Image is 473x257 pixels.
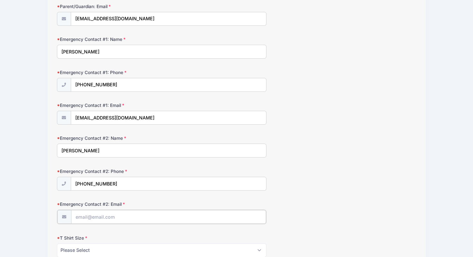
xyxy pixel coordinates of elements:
input: email@email.com [71,12,266,26]
label: Emergency Contact #1: Name [57,36,177,43]
input: email@email.com [71,210,266,224]
label: Emergency Contact #1: Phone [57,69,177,76]
label: Emergency Contact #2: Phone [57,168,177,175]
label: Parent/Guardian: Email [57,3,177,10]
label: T Shirt Size [57,235,177,241]
label: Emergency Contact #1: Email [57,102,177,109]
label: Emergency Contact #2: Name [57,135,177,141]
input: email@email.com [71,111,266,125]
input: (xxx) xxx-xxxx [71,78,266,92]
label: Emergency Contact #2: Email [57,201,177,207]
input: (xxx) xxx-xxxx [71,177,266,191]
